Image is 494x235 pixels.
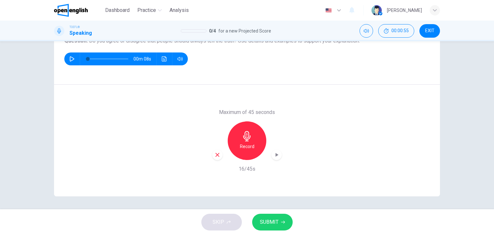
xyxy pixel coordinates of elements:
[105,6,130,14] span: Dashboard
[371,5,382,15] img: Profile picture
[169,6,189,14] span: Analysis
[167,5,191,16] button: Analysis
[103,5,132,16] button: Dashboard
[209,27,216,35] span: 0 / 4
[218,27,271,35] span: for a new Projected Score
[137,6,156,14] span: Practice
[325,8,333,13] img: en
[260,218,279,227] span: SUBMIT
[378,24,414,38] div: Hide
[69,29,92,37] h1: Speaking
[425,28,435,33] span: EXIT
[54,4,88,17] img: OpenEnglish logo
[219,108,275,116] h6: Maximum of 45 seconds
[419,24,440,38] button: EXIT
[69,25,80,29] span: TOEFL®
[133,52,156,65] span: 00m 08s
[360,24,373,38] div: Mute
[54,4,103,17] a: OpenEnglish logo
[378,24,414,38] button: 00:00:55
[391,28,409,33] span: 00:00:55
[135,5,164,16] button: Practice
[240,143,254,150] h6: Record
[159,52,169,65] button: Click to see the audio transcription
[228,121,266,160] button: Record
[252,214,293,230] button: SUBMIT
[387,6,422,14] div: [PERSON_NAME]
[239,165,255,173] h6: 16/45s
